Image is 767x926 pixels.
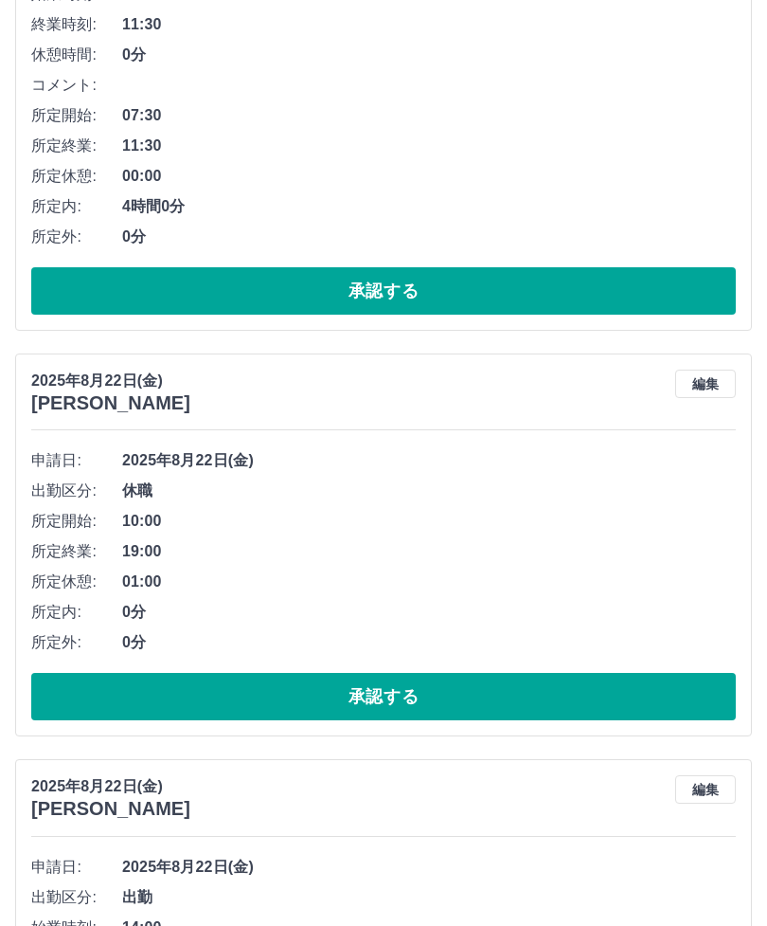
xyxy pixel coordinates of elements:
[31,226,122,248] span: 所定外:
[122,480,736,502] span: 休職
[31,135,122,157] span: 所定終業:
[122,601,736,624] span: 0分
[31,267,736,315] button: 承認する
[31,370,190,392] p: 2025年8月22日(金)
[31,673,736,720] button: 承認する
[31,104,122,127] span: 所定開始:
[122,886,736,909] span: 出勤
[31,510,122,533] span: 所定開始:
[122,13,736,36] span: 11:30
[31,571,122,593] span: 所定休憩:
[31,631,122,654] span: 所定外:
[31,74,122,97] span: コメント:
[122,540,736,563] span: 19:00
[122,856,736,879] span: 2025年8月22日(金)
[122,135,736,157] span: 11:30
[122,571,736,593] span: 01:00
[31,601,122,624] span: 所定内:
[31,540,122,563] span: 所定終業:
[122,44,736,66] span: 0分
[31,44,122,66] span: 休憩時間:
[122,104,736,127] span: 07:30
[675,775,736,804] button: 編集
[675,370,736,398] button: 編集
[31,195,122,218] span: 所定内:
[122,449,736,472] span: 2025年8月22日(金)
[122,510,736,533] span: 10:00
[31,775,190,798] p: 2025年8月22日(金)
[31,449,122,472] span: 申請日:
[31,13,122,36] span: 終業時刻:
[122,226,736,248] span: 0分
[122,631,736,654] span: 0分
[31,798,190,820] h3: [PERSON_NAME]
[31,856,122,879] span: 申請日:
[31,165,122,188] span: 所定休憩:
[31,392,190,414] h3: [PERSON_NAME]
[122,165,736,188] span: 00:00
[122,195,736,218] span: 4時間0分
[31,480,122,502] span: 出勤区分:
